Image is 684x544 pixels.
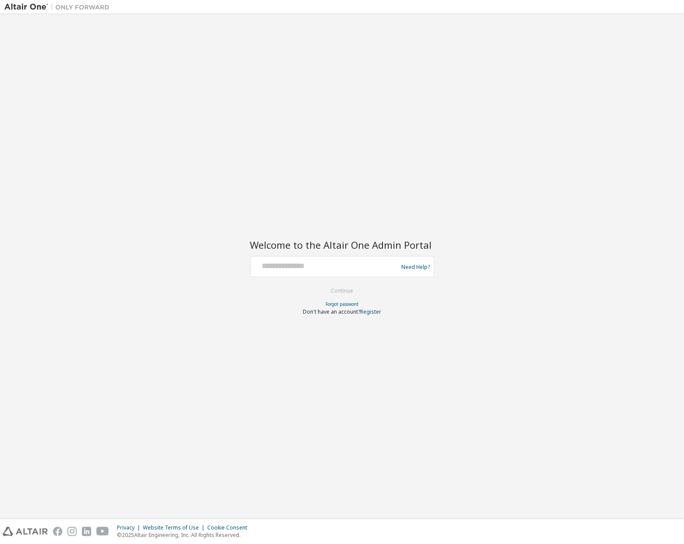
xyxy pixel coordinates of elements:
div: Website Terms of Use [143,524,207,531]
img: Altair One [4,3,114,11]
a: Need Help? [402,267,430,267]
img: linkedin.svg [82,527,91,536]
p: © 2025 Altair Engineering, Inc. All Rights Reserved. [117,531,252,539]
img: instagram.svg [67,527,77,536]
span: Don't have an account? [303,308,360,315]
img: altair_logo.svg [3,527,48,536]
a: Forgot password [326,301,358,307]
img: youtube.svg [96,527,109,536]
h2: Welcome to the Altair One Admin Portal [250,239,434,251]
div: Privacy [117,524,143,531]
img: facebook.svg [53,527,62,536]
a: Register [360,308,381,315]
div: Cookie Consent [207,524,252,531]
